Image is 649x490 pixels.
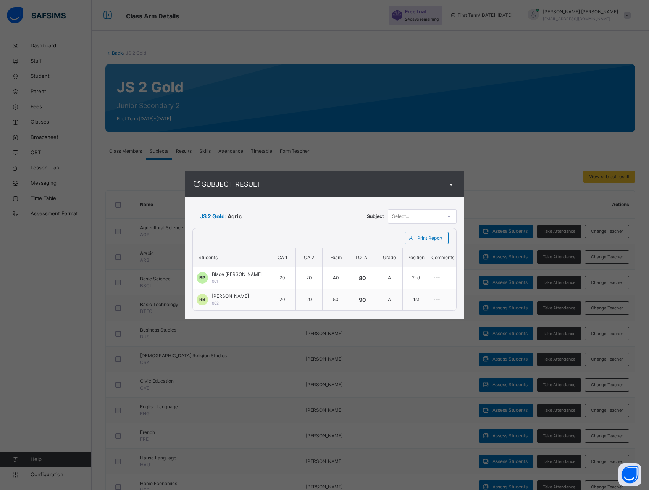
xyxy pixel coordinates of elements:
span: 20 [279,297,285,302]
span: BP [199,274,205,281]
span: JS 2 Gold: [200,212,226,220]
div: Select... [392,209,409,224]
span: --- [433,297,440,302]
span: [PERSON_NAME] [212,293,249,300]
span: Blade [PERSON_NAME] [212,271,262,278]
th: Grade [376,248,403,267]
span: 80 [359,275,366,281]
th: TOTAL [349,248,376,267]
th: CA 1 [269,248,296,267]
th: Position [403,248,429,267]
span: 90 [359,297,366,303]
div: × [445,179,457,189]
span: --- [433,275,440,280]
span: RB [199,296,205,303]
span: 20 [279,275,285,280]
span: A [388,275,391,280]
th: Comments [429,248,457,267]
span: 20 [306,275,312,280]
span: SUBJECT RESULT [192,179,446,189]
span: 2nd [412,275,420,280]
span: 40 [333,275,339,280]
button: Open asap [618,463,641,486]
span: 001 [212,279,218,284]
span: 1st [413,297,419,302]
span: Print Report [417,235,442,242]
span: 002 [212,301,219,305]
th: CA 2 [296,248,323,267]
th: Exam [323,248,349,267]
th: Students [193,248,269,267]
span: 50 [333,297,339,302]
span: A [388,297,391,302]
span: Agric [228,212,242,220]
span: 20 [306,297,312,302]
span: Subject [367,213,384,220]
